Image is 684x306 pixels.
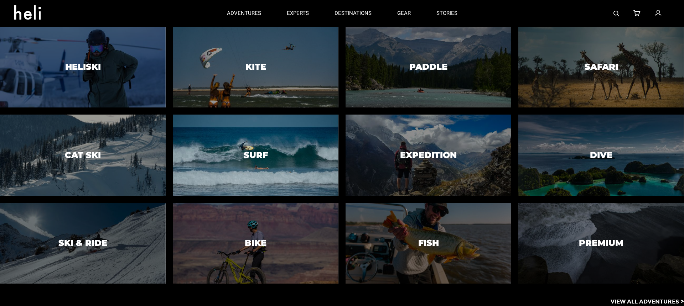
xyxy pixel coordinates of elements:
h3: Heliski [65,62,101,72]
h3: Dive [590,151,612,160]
h3: Cat Ski [65,151,101,160]
a: PremiumPremium image [518,203,684,284]
h3: Paddle [409,62,447,72]
h3: Safari [585,62,618,72]
p: destinations [335,10,372,17]
h3: Fish [418,238,439,248]
h3: Surf [244,151,268,160]
h3: Bike [245,238,266,248]
p: adventures [227,10,261,17]
h3: Ski & Ride [58,238,107,248]
h3: Kite [245,62,266,72]
img: search-bar-icon.svg [613,11,619,16]
p: View All Adventures > [611,298,684,306]
h3: Premium [579,238,623,248]
h3: Expedition [400,151,457,160]
p: experts [287,10,309,17]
